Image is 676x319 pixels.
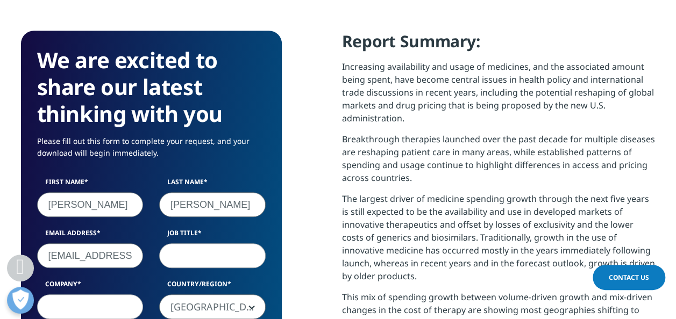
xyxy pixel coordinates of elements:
[159,177,266,192] label: Last Name
[342,31,656,60] h4: Report Summary:
[342,60,656,133] p: Increasing availability and usage of medicines, and the associated amount being spent, have becom...
[342,133,656,192] p: Breakthrough therapies launched over the past decade for multiple diseases are reshaping patient ...
[159,279,266,294] label: Country/Region
[37,279,144,294] label: Company
[7,287,34,314] button: Open Preferences
[593,265,665,290] a: Contact Us
[342,192,656,291] p: The largest driver of medicine spending growth through the next five years is still expected to b...
[37,177,144,192] label: First Name
[159,228,266,243] label: Job Title
[37,135,266,167] p: Please fill out this form to complete your request, and your download will begin immediately.
[37,47,266,127] h3: We are excited to share our latest thinking with you
[37,228,144,243] label: Email Address
[609,273,649,282] span: Contact Us
[159,294,266,319] span: United States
